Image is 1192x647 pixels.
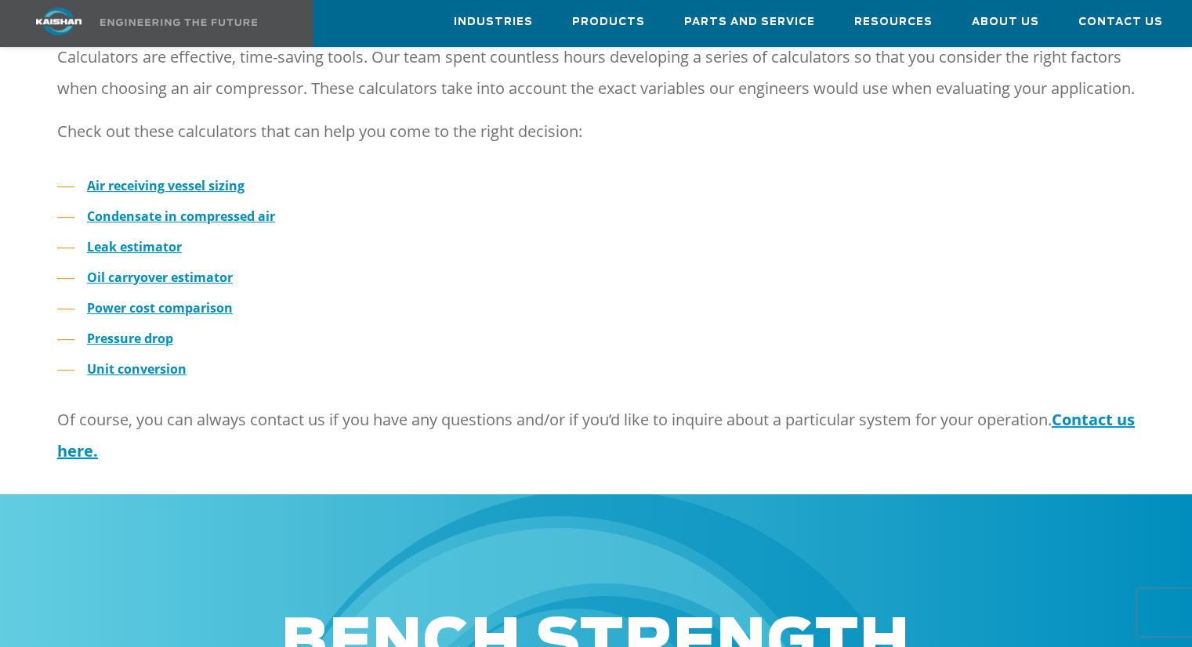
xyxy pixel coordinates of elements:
a: Products [572,1,645,43]
a: Condensate in compressed air [87,208,275,225]
a: Industries [454,1,533,43]
p: Check out these calculators that can help you come to the right decision: [57,116,1135,147]
img: Engineering the future [100,19,257,26]
a: Contact Us [1078,1,1163,43]
p: Of course, you can always contact us if you have any questions and/or if you’d like to inquire ab... [57,404,1135,467]
span: Parts and Service [684,13,815,31]
a: Unit conversion [87,360,187,378]
a: Resources [854,1,933,43]
a: Air receiving vessel sizing [87,177,245,194]
a: About Us [972,1,1039,43]
span: Products [572,13,645,31]
a: Oil carryover estimator [87,269,233,286]
span: Industries [454,13,533,31]
p: Calculators are effective, time-saving tools. Our team spent countless hours developing a series ... [57,42,1135,104]
a: Leak estimator [87,238,182,255]
a: Power cost comparison [87,299,233,316]
span: About Us [972,13,1039,31]
span: Resources [854,13,933,31]
a: Pressure drop [87,330,173,347]
a: Parts and Service [684,1,815,43]
span: Contact Us [1078,13,1163,31]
